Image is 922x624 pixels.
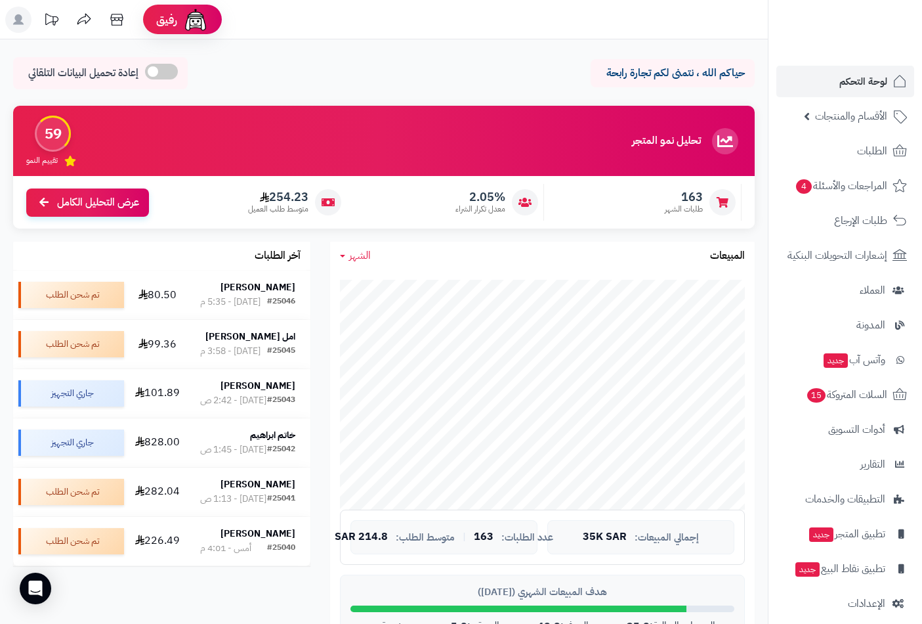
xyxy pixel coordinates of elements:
[129,271,185,319] td: 80.50
[808,525,885,543] span: تطبيق المتجر
[267,394,295,407] div: #25043
[220,379,295,393] strong: [PERSON_NAME]
[18,282,124,308] div: تم شحن الطلب
[18,430,124,456] div: جاري التجهيز
[776,553,914,585] a: تطبيق نقاط البيعجديد
[200,345,261,358] div: [DATE] - 3:58 م
[200,394,266,407] div: [DATE] - 2:42 ص
[805,490,885,508] span: التطبيقات والخدمات
[349,248,371,263] span: الشهر
[776,344,914,376] a: وآتس آبجديد
[455,190,505,204] span: 2.05%
[129,320,185,368] td: 99.36
[600,66,745,81] p: حياكم الله ، نتمنى لكم تجارة رابحة
[26,189,149,217] a: عرض التحليل الكامل
[20,573,51,604] div: Open Intercom Messenger
[632,135,701,147] h3: تحليل نمو المتجر
[463,532,466,542] span: |
[795,177,887,195] span: المراجعات والأسئلة
[796,179,812,194] span: 4
[856,316,885,334] span: المدونة
[340,248,371,263] a: الشهر
[583,531,627,543] span: 35K SAR
[776,135,914,167] a: الطلبات
[776,309,914,341] a: المدونة
[250,428,295,442] strong: خاتم ابراهيم
[776,414,914,445] a: أدوات التسويق
[795,562,820,577] span: جديد
[848,594,885,613] span: الإعدادات
[665,204,703,215] span: طلبات الشهر
[776,449,914,480] a: التقارير
[200,296,261,309] div: [DATE] - 5:35 م
[267,443,295,457] div: #25042
[860,281,885,300] span: العملاء
[220,280,295,294] strong: [PERSON_NAME]
[806,386,887,404] span: السلات المتروكة
[335,531,388,543] span: 214.8 SAR
[18,528,124,554] div: تم شحن الطلب
[665,190,703,204] span: 163
[794,560,885,578] span: تطبيق نقاط البيع
[776,518,914,550] a: تطبيق المتجرجديد
[248,190,308,204] span: 254.23
[255,250,301,262] h3: آخر الطلبات
[776,240,914,271] a: إشعارات التحويلات البنكية
[776,483,914,515] a: التطبيقات والخدمات
[776,275,914,306] a: العملاء
[200,493,266,506] div: [DATE] - 1:13 ص
[18,331,124,357] div: تم شحن الطلب
[501,532,553,543] span: عدد الطلبات:
[776,66,914,97] a: لوحة التحكم
[776,379,914,411] a: السلات المتروكة15
[824,353,848,368] span: جديد
[267,493,295,506] div: #25041
[710,250,745,262] h3: المبيعات
[267,542,295,555] div: #25040
[857,142,887,160] span: الطلبات
[455,204,505,215] span: معدل تكرار الشراء
[776,170,914,202] a: المراجعات والأسئلة4
[635,532,699,543] span: إجمالي المبيعات:
[129,468,185,516] td: 282.04
[396,532,455,543] span: متوسط الطلب:
[35,7,68,36] a: تحديثات المنصة
[787,246,887,265] span: إشعارات التحويلات البنكية
[860,455,885,474] span: التقارير
[267,296,295,309] div: #25046
[220,478,295,491] strong: [PERSON_NAME]
[776,588,914,619] a: الإعدادات
[200,443,266,457] div: [DATE] - 1:45 ص
[248,204,308,215] span: متوسط طلب العميل
[26,155,58,166] span: تقييم النمو
[474,531,493,543] span: 163
[807,388,826,403] span: 15
[28,66,138,81] span: إعادة تحميل البيانات التلقائي
[205,330,295,344] strong: امل [PERSON_NAME]
[834,212,887,230] span: طلبات الإرجاع
[129,418,185,467] td: 828.00
[129,369,185,418] td: 101.89
[776,205,914,236] a: طلبات الإرجاع
[129,517,185,566] td: 226.49
[267,345,295,358] div: #25045
[815,107,887,125] span: الأقسام والمنتجات
[833,37,910,64] img: logo-2.png
[350,585,734,599] div: هدف المبيعات الشهري ([DATE])
[220,527,295,541] strong: [PERSON_NAME]
[18,380,124,407] div: جاري التجهيز
[200,542,251,555] div: أمس - 4:01 م
[18,479,124,505] div: تم شحن الطلب
[809,527,833,542] span: جديد
[156,12,177,28] span: رفيق
[182,7,209,33] img: ai-face.png
[822,351,885,369] span: وآتس آب
[839,72,887,91] span: لوحة التحكم
[828,420,885,439] span: أدوات التسويق
[57,195,139,210] span: عرض التحليل الكامل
